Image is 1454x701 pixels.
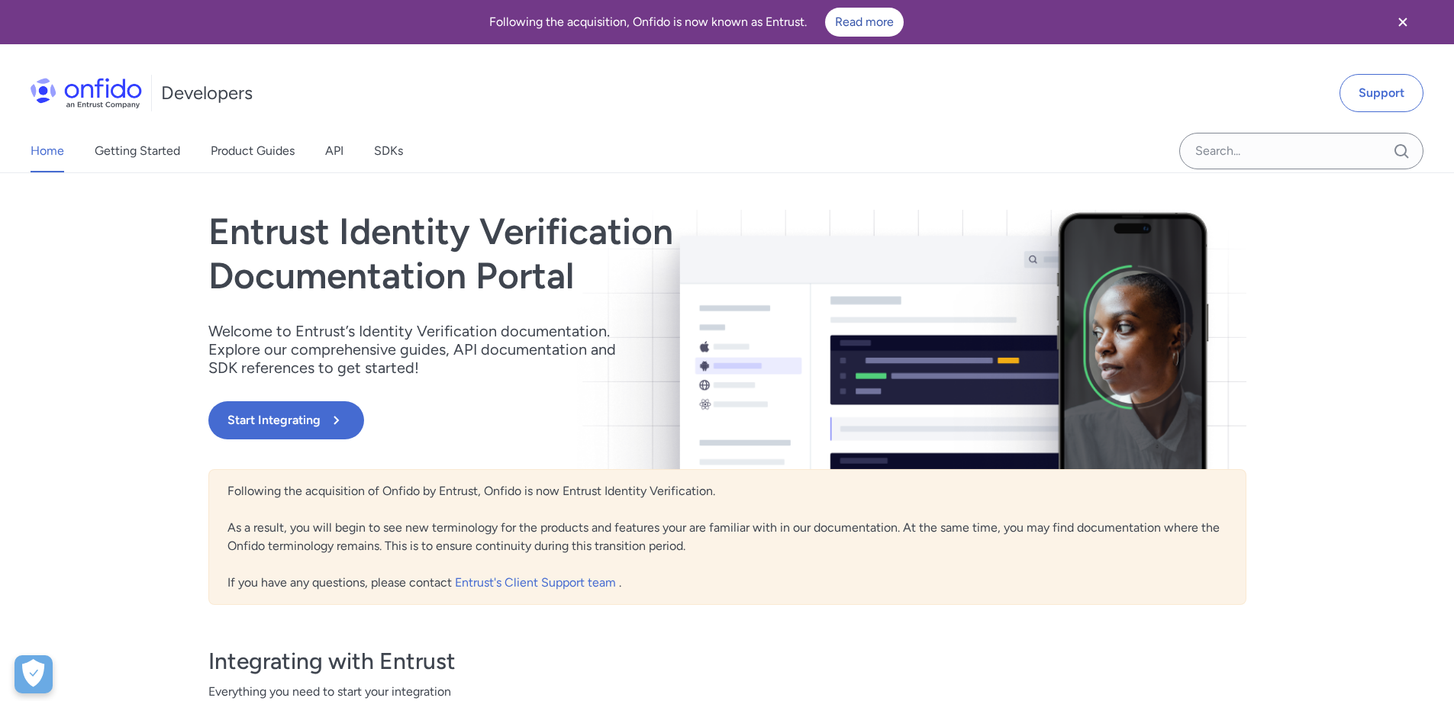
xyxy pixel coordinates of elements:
a: SDKs [374,130,403,172]
button: Open Preferences [15,655,53,693]
a: API [325,130,343,172]
a: Read more [825,8,904,37]
h1: Developers [161,81,253,105]
a: Entrust's Client Support team [455,575,619,590]
div: Cookie Preferences [15,655,53,693]
h3: Integrating with Entrust [208,646,1246,677]
a: Product Guides [211,130,295,172]
h1: Entrust Identity Verification Documentation Portal [208,210,935,297]
p: Welcome to Entrust’s Identity Verification documentation. Explore our comprehensive guides, API d... [208,322,636,377]
svg: Close banner [1394,13,1412,31]
button: Close banner [1375,3,1431,41]
a: Start Integrating [208,401,935,439]
input: Onfido search input field [1179,133,1423,169]
div: Following the acquisition, Onfido is now known as Entrust. [18,8,1375,37]
div: Following the acquisition of Onfido by Entrust, Onfido is now Entrust Identity Verification. As a... [208,469,1246,605]
span: Everything you need to start your integration [208,683,1246,701]
img: Onfido Logo [31,78,142,108]
button: Start Integrating [208,401,364,439]
a: Support [1340,74,1423,112]
a: Home [31,130,64,172]
a: Getting Started [95,130,180,172]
